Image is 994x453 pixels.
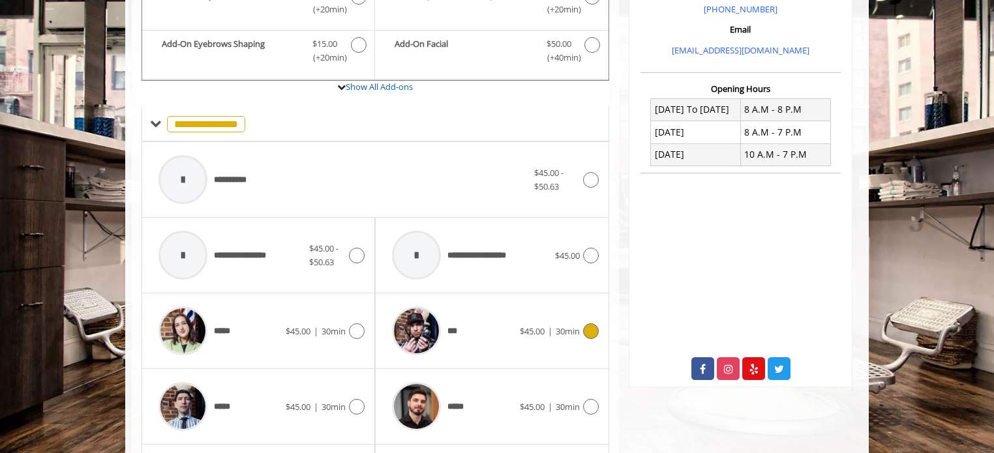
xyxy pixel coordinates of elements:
span: | [314,401,318,413]
label: Add-On Eyebrows Shaping [149,37,368,68]
h3: Opening Hours [640,84,841,93]
span: (+20min ) [306,3,344,16]
span: | [548,325,552,337]
td: [DATE] [651,121,741,143]
b: Add-On Facial [395,37,533,65]
span: 30min [556,325,580,337]
b: Add-On Eyebrows Shaping [162,37,299,65]
span: | [314,325,318,337]
h3: Email [644,25,837,34]
span: $45.00 [286,401,310,413]
td: 10 A.M - 7 P.M [740,143,830,166]
span: (+20min ) [306,51,344,65]
span: $45.00 - $50.63 [309,242,339,268]
span: $45.00 [520,401,545,413]
td: [DATE] [651,143,741,166]
span: $45.00 [520,325,545,337]
span: 30min [322,325,346,337]
a: [PHONE_NUMBER] [704,3,777,15]
span: (+20min ) [539,3,578,16]
span: | [548,401,552,413]
td: 8 A.M - 7 P.M [740,121,830,143]
span: (+40min ) [539,51,578,65]
span: $45.00 [286,325,310,337]
span: 30min [322,401,346,413]
span: $45.00 - $50.63 [534,167,564,192]
a: Show All Add-ons [346,81,413,93]
span: $45.00 [555,250,580,261]
td: [DATE] To [DATE] [651,98,741,121]
a: [EMAIL_ADDRESS][DOMAIN_NAME] [672,44,809,56]
span: 30min [556,401,580,413]
label: Add-On Facial [382,37,601,68]
span: $50.00 [547,37,571,51]
td: 8 A.M - 8 P.M [740,98,830,121]
span: $15.00 [312,37,337,51]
